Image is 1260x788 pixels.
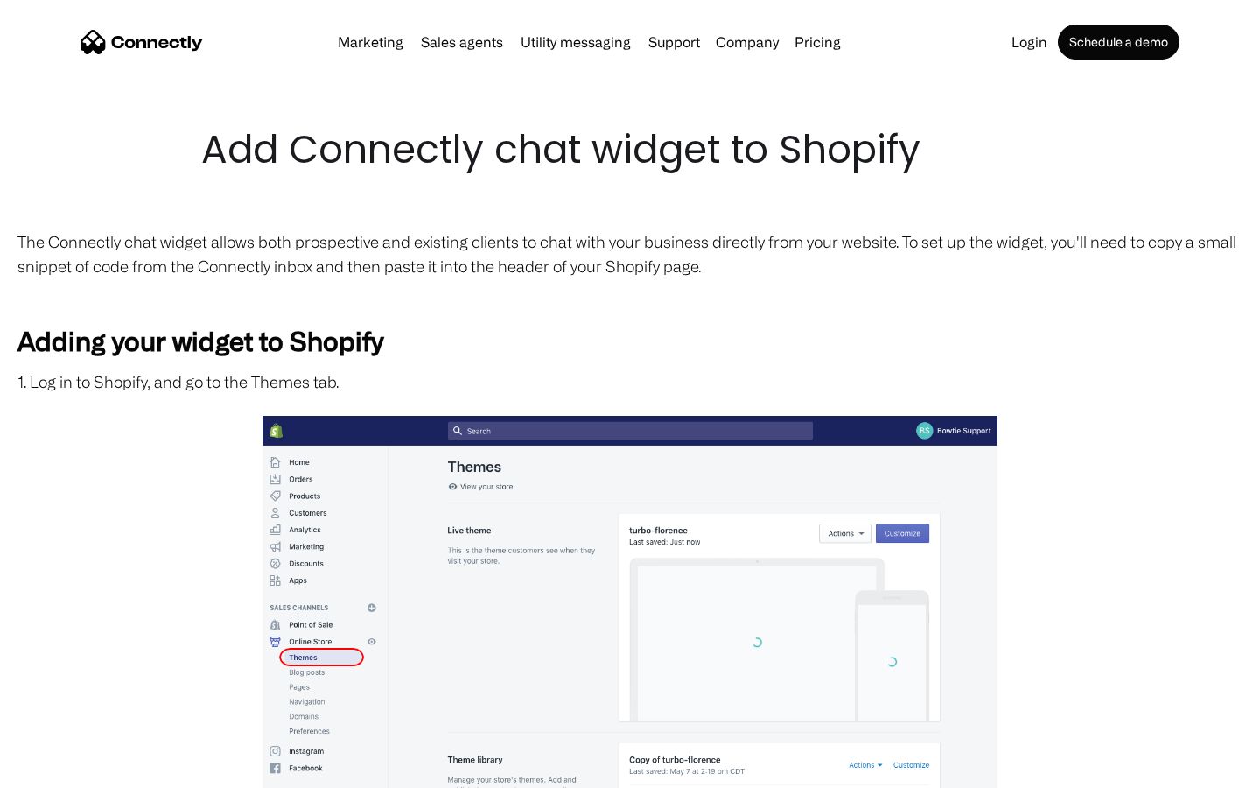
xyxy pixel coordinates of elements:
[17,757,105,782] aside: Language selected: English
[514,35,638,49] a: Utility messaging
[331,35,410,49] a: Marketing
[716,30,779,54] div: Company
[17,369,1242,394] p: 1. Log in to Shopify, and go to the Themes tab.
[787,35,848,49] a: Pricing
[201,123,1059,177] h1: Add Connectly chat widget to Shopify
[1004,35,1054,49] a: Login
[35,757,105,782] ul: Language list
[17,229,1242,278] p: The Connectly chat widget allows both prospective and existing clients to chat with your business...
[641,35,707,49] a: Support
[17,326,383,355] strong: Adding your widget to Shopify
[1058,25,1179,60] a: Schedule a demo
[414,35,510,49] a: Sales agents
